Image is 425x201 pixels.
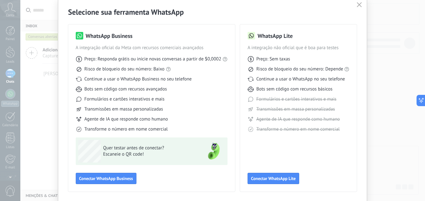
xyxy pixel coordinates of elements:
span: Continue a usar o WhatsApp no seu telefone [256,76,345,82]
h3: WhatsApp Business [86,32,133,40]
span: Transforme o número em nome comercial [84,126,168,132]
span: Transmissões em massa personalizadas [256,106,335,112]
span: A integração oficial da Meta com recursos comerciais avançados [76,45,228,51]
span: Bots sem código com recursos básicos [256,86,332,92]
span: Continue a usar o WhatsApp Business no seu telefone [84,76,192,82]
img: green-phone.png [202,140,225,162]
span: Risco de bloqueio do seu número: Baixo [84,66,165,72]
span: Bots sem código com recursos avançados [84,86,167,92]
span: Quer testar antes de conectar? [103,145,195,151]
span: Conectar WhatsApp Lite [251,176,296,181]
span: Escaneie o QR code! [103,151,195,157]
span: Transmissões em massa personalizadas [84,106,163,112]
span: Formulários e cartões interativos e mais [84,96,165,102]
span: Risco de bloqueio do seu número: Depende [256,66,343,72]
h2: Selecione sua ferramenta WhatsApp [68,7,357,17]
span: Formulários e cartões interativos e mais [256,96,336,102]
h3: WhatsApp Lite [258,32,293,40]
span: A integração não oficial que é boa para testes [248,45,350,51]
span: Agente de IA que responde como humano [84,116,168,122]
span: Agente de IA que responde como humano [256,116,340,122]
span: Transforme o número em nome comercial [256,126,340,132]
span: Conectar WhatsApp Business [79,176,133,181]
button: Conectar WhatsApp Lite [248,173,299,184]
span: Preço: Responda grátis ou inicie novas conversas a partir de $0,0002 [84,56,221,62]
span: Preço: Sem taxas [256,56,290,62]
button: Conectar WhatsApp Business [76,173,136,184]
